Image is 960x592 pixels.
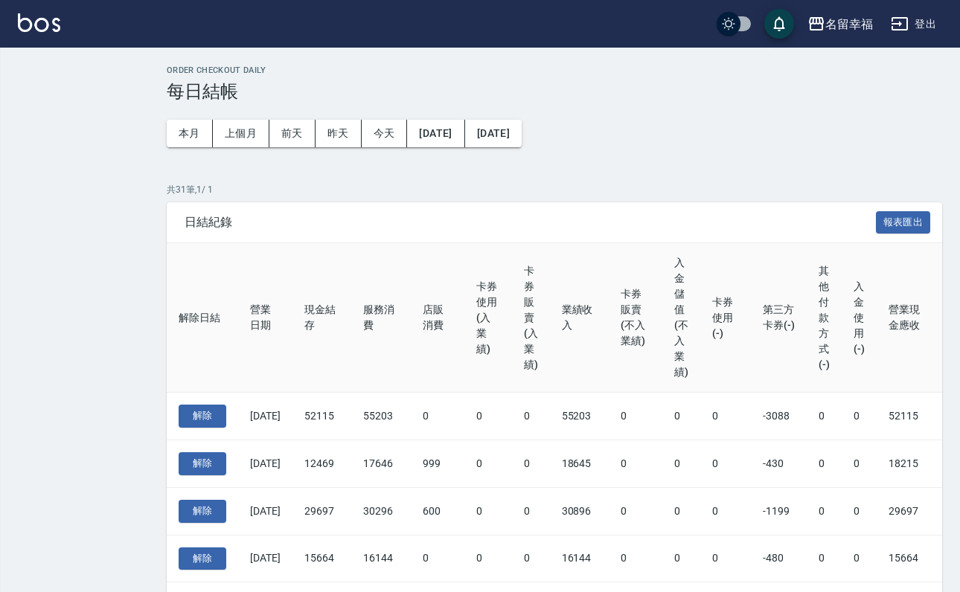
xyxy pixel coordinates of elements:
[842,393,877,440] td: 0
[609,440,662,488] td: 0
[662,393,700,440] td: 0
[167,120,213,147] button: 本月
[807,243,842,393] th: 其他付款方式(-)
[877,440,936,488] td: 18215
[179,547,226,570] button: 解除
[885,10,942,38] button: 登出
[18,13,60,32] img: Logo
[512,243,550,393] th: 卡券販賣(入業績)
[751,535,807,582] td: -480
[512,393,550,440] td: 0
[609,393,662,440] td: 0
[179,405,226,428] button: 解除
[700,535,751,582] td: 0
[842,440,877,488] td: 0
[407,120,464,147] button: [DATE]
[662,535,700,582] td: 0
[609,487,662,535] td: 0
[167,65,942,75] h2: Order checkout daily
[877,393,936,440] td: 52115
[807,535,842,582] td: 0
[464,535,512,582] td: 0
[807,393,842,440] td: 0
[700,487,751,535] td: 0
[351,440,411,488] td: 17646
[238,535,292,582] td: [DATE]
[351,535,411,582] td: 16144
[807,487,842,535] td: 0
[751,393,807,440] td: -3088
[179,452,226,475] button: 解除
[550,535,609,582] td: 16144
[662,243,700,393] th: 入金儲值(不入業績)
[465,120,522,147] button: [DATE]
[411,487,464,535] td: 600
[464,440,512,488] td: 0
[464,243,512,393] th: 卡券使用(入業績)
[292,393,352,440] td: 52115
[550,487,609,535] td: 30896
[550,440,609,488] td: 18645
[700,440,751,488] td: 0
[185,215,876,230] span: 日結紀錄
[213,120,269,147] button: 上個月
[877,535,936,582] td: 15664
[179,500,226,523] button: 解除
[411,243,464,393] th: 店販消費
[662,487,700,535] td: 0
[876,211,931,234] button: 報表匯出
[238,243,292,393] th: 營業日期
[764,9,794,39] button: save
[351,487,411,535] td: 30296
[292,243,352,393] th: 現金結存
[351,243,411,393] th: 服務消費
[550,393,609,440] td: 55203
[842,243,877,393] th: 入金使用(-)
[751,487,807,535] td: -1199
[351,393,411,440] td: 55203
[411,535,464,582] td: 0
[238,440,292,488] td: [DATE]
[751,440,807,488] td: -430
[825,15,873,33] div: 名留幸福
[411,440,464,488] td: 999
[464,487,512,535] td: 0
[877,243,936,393] th: 營業現金應收
[167,243,238,393] th: 解除日結
[464,393,512,440] td: 0
[876,214,931,228] a: 報表匯出
[167,183,942,196] p: 共 31 筆, 1 / 1
[292,487,352,535] td: 29697
[801,9,879,39] button: 名留幸福
[751,243,807,393] th: 第三方卡券(-)
[316,120,362,147] button: 昨天
[238,393,292,440] td: [DATE]
[842,535,877,582] td: 0
[167,81,942,102] h3: 每日結帳
[411,393,464,440] td: 0
[700,393,751,440] td: 0
[662,440,700,488] td: 0
[609,535,662,582] td: 0
[550,243,609,393] th: 業績收入
[877,487,936,535] td: 29697
[292,535,352,582] td: 15664
[700,243,751,393] th: 卡券使用(-)
[362,120,408,147] button: 今天
[842,487,877,535] td: 0
[238,487,292,535] td: [DATE]
[269,120,316,147] button: 前天
[512,487,550,535] td: 0
[512,440,550,488] td: 0
[807,440,842,488] td: 0
[512,535,550,582] td: 0
[292,440,352,488] td: 12469
[609,243,662,393] th: 卡券販賣(不入業績)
